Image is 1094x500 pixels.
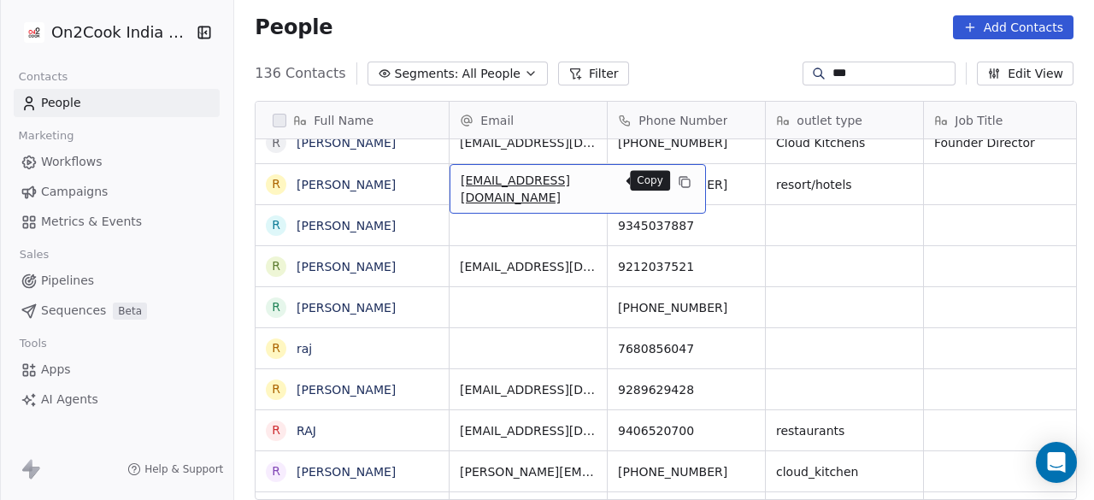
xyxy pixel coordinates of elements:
[977,62,1073,85] button: Edit View
[297,383,396,397] a: [PERSON_NAME]
[14,148,220,176] a: Workflows
[272,462,280,480] div: R
[637,174,663,187] p: Copy
[51,21,192,44] span: On2Cook India Pvt. Ltd.
[953,15,1073,39] button: Add Contacts
[14,267,220,295] a: Pipelines
[14,178,220,206] a: Campaigns
[934,134,1071,151] span: Founder Director
[776,134,913,151] span: Cloud Kitchens
[41,213,142,231] span: Metrics & Events
[24,22,44,43] img: on2cook%20logo-04%20copy.jpg
[41,302,106,320] span: Sequences
[314,112,373,129] span: Full Name
[608,102,765,138] div: Phone Number
[618,258,755,275] span: 9212037521
[638,112,727,129] span: Phone Number
[797,112,862,129] span: outlet type
[127,462,223,476] a: Help & Support
[766,102,923,138] div: outlet type
[461,172,664,206] span: [EMAIL_ADDRESS][DOMAIN_NAME]
[450,102,607,138] div: Email
[1036,442,1077,483] div: Open Intercom Messenger
[776,422,913,439] span: restaurants
[462,65,521,83] span: All People
[11,123,81,149] span: Marketing
[924,102,1081,138] div: Job Title
[558,62,629,85] button: Filter
[41,391,98,409] span: AI Agents
[618,217,755,234] span: 9345037887
[460,463,597,480] span: [PERSON_NAME][EMAIL_ADDRESS][DOMAIN_NAME]
[297,342,312,356] a: raj
[272,339,280,357] div: r
[12,242,56,268] span: Sales
[460,134,597,151] span: [EMAIL_ADDRESS][DOMAIN_NAME]
[297,301,396,315] a: [PERSON_NAME]
[297,136,396,150] a: [PERSON_NAME]
[14,385,220,414] a: AI Agents
[144,462,223,476] span: Help & Support
[460,258,597,275] span: [EMAIL_ADDRESS][DOMAIN_NAME]
[21,18,185,47] button: On2Cook India Pvt. Ltd.
[272,175,280,193] div: R
[297,178,396,191] a: [PERSON_NAME]
[11,64,75,90] span: Contacts
[14,356,220,384] a: Apps
[272,421,280,439] div: R
[255,63,345,84] span: 136 Contacts
[14,297,220,325] a: SequencesBeta
[41,94,81,112] span: People
[272,134,280,152] div: R
[14,208,220,236] a: Metrics & Events
[395,65,459,83] span: Segments:
[272,380,280,398] div: R
[776,176,913,193] span: resort/hotels
[113,303,147,320] span: Beta
[618,381,755,398] span: 9289629428
[12,331,54,356] span: Tools
[460,381,597,398] span: [EMAIL_ADDRESS][DOMAIN_NAME]
[255,15,332,40] span: People
[460,422,597,439] span: [EMAIL_ADDRESS][DOMAIN_NAME]
[297,465,396,479] a: [PERSON_NAME]
[297,424,316,438] a: RAJ
[955,112,1003,129] span: Job Title
[480,112,514,129] span: Email
[618,422,755,439] span: 9406520700
[14,89,220,117] a: People
[776,463,913,480] span: cloud_kitchen
[272,298,280,316] div: R
[41,183,108,201] span: Campaigns
[272,216,280,234] div: R
[618,463,755,480] span: [PHONE_NUMBER]
[297,219,396,232] a: [PERSON_NAME]
[272,257,280,275] div: R
[297,260,396,274] a: [PERSON_NAME]
[41,153,103,171] span: Workflows
[41,361,71,379] span: Apps
[618,134,755,151] span: [PHONE_NUMBER]
[618,299,755,316] span: [PHONE_NUMBER]
[256,102,449,138] div: Full Name
[41,272,94,290] span: Pipelines
[618,340,755,357] span: 7680856047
